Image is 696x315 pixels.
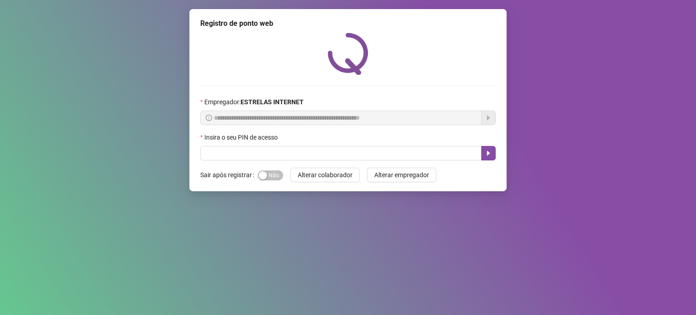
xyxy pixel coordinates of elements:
[206,115,212,121] span: info-circle
[200,18,496,29] div: Registro de ponto web
[367,168,436,182] button: Alterar empregador
[328,33,368,75] img: QRPoint
[200,168,258,182] label: Sair após registrar
[290,168,360,182] button: Alterar colaborador
[241,98,304,106] strong: ESTRELAS INTERNET
[374,170,429,180] span: Alterar empregador
[485,150,492,157] span: caret-right
[200,132,284,142] label: Insira o seu PIN de acesso
[298,170,353,180] span: Alterar colaborador
[204,97,304,107] span: Empregador :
